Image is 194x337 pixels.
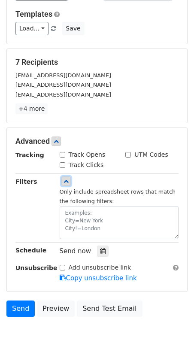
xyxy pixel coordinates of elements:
[15,72,111,79] small: [EMAIL_ADDRESS][DOMAIN_NAME]
[60,247,91,255] span: Send now
[151,296,194,337] iframe: Chat Widget
[37,301,75,317] a: Preview
[62,22,84,35] button: Save
[69,161,104,170] label: Track Clicks
[15,91,111,98] small: [EMAIL_ADDRESS][DOMAIN_NAME]
[69,263,131,272] label: Add unsubscribe link
[15,178,37,185] strong: Filters
[134,150,168,159] label: UTM Codes
[15,58,179,67] h5: 7 Recipients
[60,274,137,282] a: Copy unsubscribe link
[15,137,179,146] h5: Advanced
[15,152,44,158] strong: Tracking
[15,103,48,114] a: +4 more
[15,9,52,18] a: Templates
[60,188,176,205] small: Only include spreadsheet rows that match the following filters:
[69,150,106,159] label: Track Opens
[6,301,35,317] a: Send
[15,247,46,254] strong: Schedule
[15,264,58,271] strong: Unsubscribe
[15,82,111,88] small: [EMAIL_ADDRESS][DOMAIN_NAME]
[77,301,142,317] a: Send Test Email
[15,22,48,35] a: Load...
